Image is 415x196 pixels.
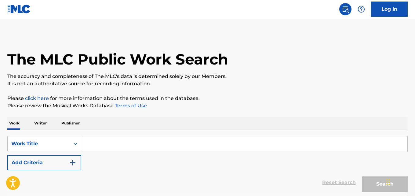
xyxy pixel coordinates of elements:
[114,103,147,109] a: Terms of Use
[339,3,351,15] a: Public Search
[7,117,21,130] p: Work
[358,6,365,13] img: help
[11,140,66,147] div: Work Title
[7,102,408,109] p: Please review the Musical Works Database
[386,173,390,191] div: Drag
[384,167,415,196] iframe: Chat Widget
[7,50,228,68] h1: The MLC Public Work Search
[7,5,31,13] img: MLC Logo
[7,95,408,102] p: Please for more information about the terms used in the database.
[25,95,49,101] a: click here
[69,159,76,166] img: 9d2ae6d4665cec9f34b9.svg
[7,73,408,80] p: The accuracy and completeness of The MLC's data is determined solely by our Members.
[371,2,408,17] a: Log In
[7,155,81,170] button: Add Criteria
[32,117,49,130] p: Writer
[7,80,408,87] p: It is not an authoritative source for recording information.
[60,117,82,130] p: Publisher
[7,136,408,195] form: Search Form
[342,6,349,13] img: search
[355,3,367,15] div: Help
